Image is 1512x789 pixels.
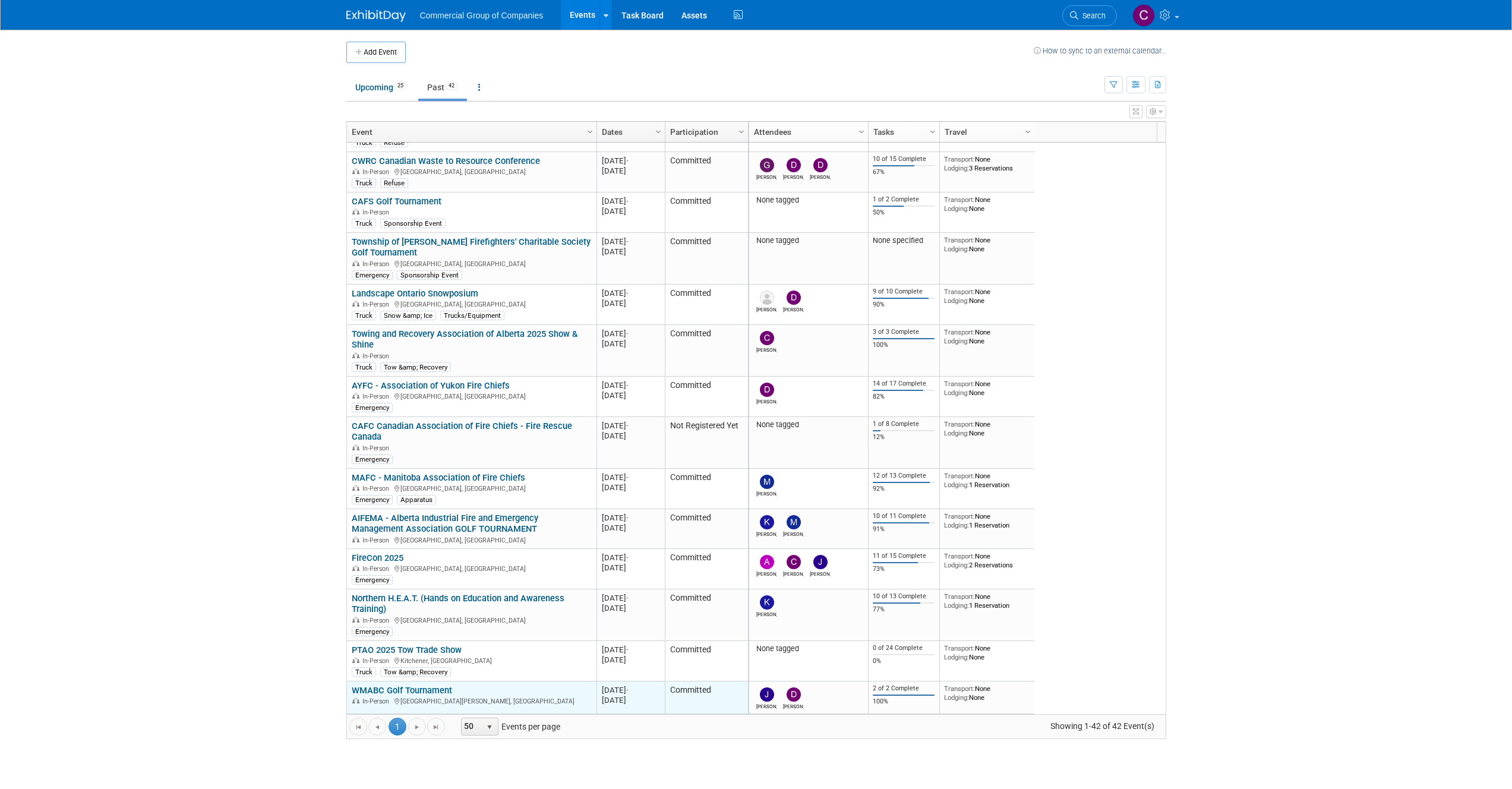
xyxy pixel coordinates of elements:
div: 9 of 10 Complete [873,288,935,296]
a: Go to the next page [408,718,426,736]
div: None 3 Reservations [944,155,1030,172]
div: 3 of 3 Complete [873,328,935,336]
span: Column Settings [654,127,663,137]
div: Emergency [352,575,393,585]
div: Refuse [380,178,408,188]
img: Darren Daviduck [760,383,774,397]
span: Lodging: [944,296,969,305]
span: - [626,289,629,298]
div: Refuse [380,138,408,147]
a: CWRC Canadian Waste to Resource Conference [352,156,540,166]
div: Sponsorship Event [397,270,462,280]
img: In-Person Event [352,485,359,491]
img: Cole Mattern [787,555,801,569]
a: PTAO 2025 Tow Trade Show [352,645,462,655]
div: David West [783,172,804,180]
div: 14 of 17 Complete [873,380,935,388]
span: Transport: [944,512,975,520]
div: Apparatus [397,495,436,504]
td: Committed [665,641,748,681]
span: Lodging: [944,245,969,253]
span: Lodging: [944,389,969,397]
img: In-Person Event [352,536,359,542]
div: [DATE] [602,247,659,257]
img: In-Person Event [352,352,359,358]
a: Upcoming25 [346,76,416,99]
div: 0 of 24 Complete [873,644,935,652]
span: Lodging: [944,337,969,345]
span: 25 [394,81,407,90]
div: None None [944,644,1030,661]
div: [DATE] [602,513,659,523]
td: Committed [665,233,748,285]
img: Cory Calahaisn [760,331,774,345]
span: In-Person [362,657,393,665]
div: 82% [873,393,935,401]
img: Mike Feduniw [787,515,801,529]
a: Participation [670,122,740,142]
div: [DATE] [602,645,659,655]
a: Search [1062,5,1117,26]
a: WMABC Golf Tournament [352,685,452,696]
img: In-Person Event [352,209,359,214]
img: Jamie Zimmerman [813,555,828,569]
span: In-Person [362,485,393,493]
img: In-Person Event [352,657,359,663]
div: [DATE] [602,603,659,613]
span: - [626,594,629,602]
div: Cole Mattern [783,569,804,577]
div: [GEOGRAPHIC_DATA][PERSON_NAME], [GEOGRAPHIC_DATA] [352,696,591,706]
span: Column Settings [737,127,746,137]
a: Column Settings [583,122,596,140]
div: None tagged [753,644,863,654]
div: [DATE] [602,553,659,563]
div: None 2 Reservations [944,552,1030,569]
span: Transport: [944,155,975,163]
div: 12 of 13 Complete [873,472,935,480]
td: Committed [665,325,748,377]
div: Kitchener, [GEOGRAPHIC_DATA] [352,655,591,665]
span: Lodging: [944,653,969,661]
div: Alexander Cafovski [756,569,777,577]
span: Lodging: [944,204,969,213]
div: 10 of 13 Complete [873,592,935,601]
img: In-Person Event [352,444,359,450]
div: 11 of 15 Complete [873,552,935,560]
div: 91% [873,525,935,534]
div: Steve Rider [756,305,777,313]
div: Emergency [352,270,393,280]
span: Column Settings [585,127,595,137]
span: Lodging: [944,561,969,569]
div: Kelly Mayhew [756,529,777,537]
a: Column Settings [855,122,868,140]
span: Transport: [944,552,975,560]
span: - [626,381,629,390]
div: None None [944,380,1030,397]
div: 100% [873,698,935,706]
div: None 1 Reservation [944,592,1030,610]
span: Lodging: [944,429,969,437]
div: 67% [873,168,935,176]
div: 50% [873,209,935,217]
span: - [626,645,629,654]
span: Transport: [944,592,975,601]
div: 73% [873,565,935,573]
td: Committed [665,681,748,714]
a: Go to the previous page [368,718,386,736]
td: Committed [665,509,748,549]
span: Go to the first page [353,722,363,732]
div: Trucks/Equipment [440,311,504,320]
img: David West [787,158,801,172]
div: 90% [873,301,935,309]
a: Column Settings [735,122,748,140]
div: 100% [873,341,935,349]
div: [GEOGRAPHIC_DATA], [GEOGRAPHIC_DATA] [352,483,591,493]
div: [GEOGRAPHIC_DATA], [GEOGRAPHIC_DATA] [352,299,591,309]
a: Attendees [754,122,860,142]
span: - [626,686,629,695]
img: Kelly Mayhew [760,595,774,610]
span: - [626,513,629,522]
span: Lodging: [944,693,969,702]
div: 12% [873,433,935,441]
div: Tow &amp; Recovery [380,667,451,677]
